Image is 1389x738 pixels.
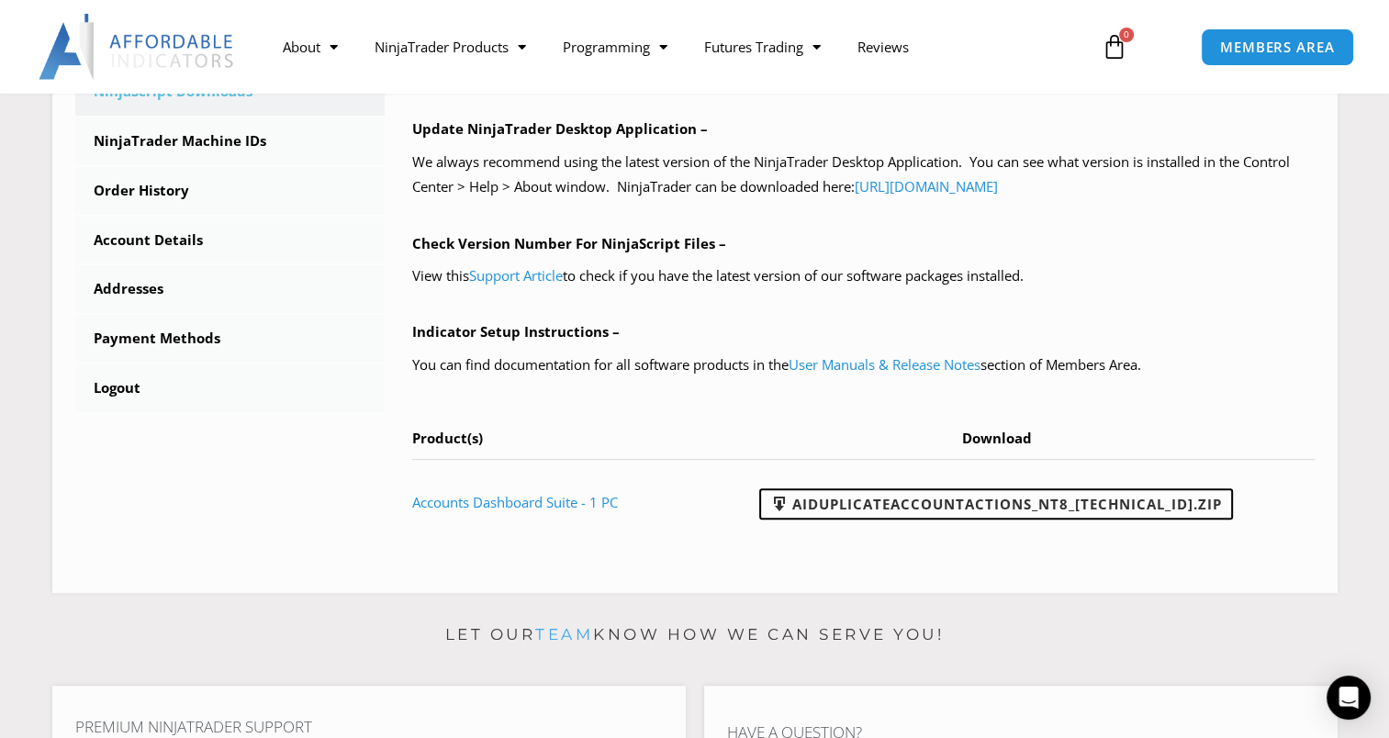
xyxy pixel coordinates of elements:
p: You can find documentation for all software products in the section of Members Area. [412,352,1315,378]
img: LogoAI | Affordable Indicators – NinjaTrader [39,14,236,80]
a: 0 [1074,20,1155,73]
a: NinjaTrader Machine IDs [75,117,386,165]
a: Order History [75,167,386,215]
span: Download [962,429,1032,447]
a: [URL][DOMAIN_NAME] [855,177,998,196]
nav: Menu [263,26,1083,68]
p: View this to check if you have the latest version of our software packages installed. [412,263,1315,289]
span: MEMBERS AREA [1220,40,1335,54]
b: Indicator Setup Instructions – [412,322,620,341]
a: Accounts Dashboard Suite - 1 PC [412,493,618,511]
p: Let our know how we can serve you! [52,621,1338,650]
a: Support Article [469,266,563,285]
a: MEMBERS AREA [1201,28,1354,66]
b: Check Version Number For NinjaScript Files – [412,234,726,252]
a: Reviews [838,26,926,68]
a: About [263,26,355,68]
h4: Premium NinjaTrader Support [75,718,663,736]
b: Update NinjaTrader Desktop Application – [412,119,708,138]
span: 0 [1119,28,1134,42]
span: Product(s) [412,429,483,447]
a: Addresses [75,265,386,313]
a: Payment Methods [75,315,386,363]
a: AIDuplicateAccountActions_NT8_[TECHNICAL_ID].zip [759,488,1233,520]
a: Futures Trading [685,26,838,68]
a: Logout [75,364,386,412]
a: User Manuals & Release Notes [789,355,980,374]
a: Account Details [75,217,386,264]
a: Programming [543,26,685,68]
p: We always recommend using the latest version of the NinjaTrader Desktop Application. You can see ... [412,150,1315,201]
a: NinjaTrader Products [355,26,543,68]
a: team [535,625,593,643]
div: Open Intercom Messenger [1327,676,1371,720]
